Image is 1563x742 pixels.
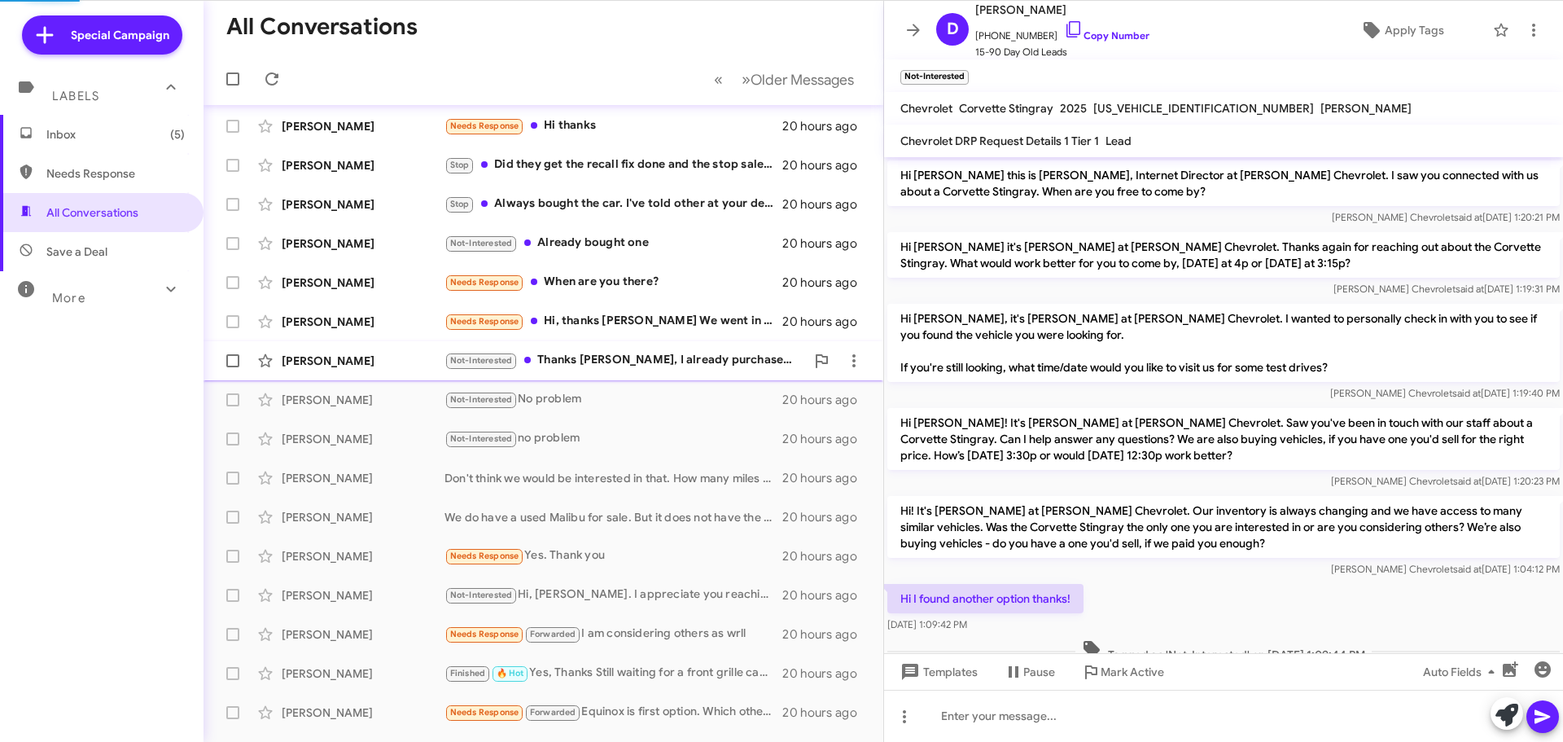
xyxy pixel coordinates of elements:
[444,156,782,174] div: Did they get the recall fix done and the stop sale lifted?
[46,165,185,182] span: Needs Response
[444,195,782,213] div: Always bought the car. I've told other at your dealership repeatedly. Take me off list
[450,707,519,718] span: Needs Response
[444,470,782,486] div: Don't think we would be interested in that. How many miles and what kind of condition?
[444,547,782,565] div: Yes. Thank you
[444,509,782,525] div: We do have a used Malibu for sale. But it does not have the options you are looking for.
[887,304,1560,382] p: Hi [PERSON_NAME], it's [PERSON_NAME] at [PERSON_NAME] Chevrolet. I wanted to personally check in ...
[526,627,580,643] span: Forwarded
[782,509,870,525] div: 20 hours ago
[975,44,1149,60] span: 15-90 Day Old Leads
[782,274,870,291] div: 20 hours ago
[887,496,1560,558] p: Hi! It's [PERSON_NAME] at [PERSON_NAME] Chevrolet. Our inventory is always changing and we have a...
[782,196,870,213] div: 20 hours ago
[282,548,444,564] div: [PERSON_NAME]
[1454,211,1482,223] span: said at
[450,551,519,561] span: Needs Response
[282,665,444,682] div: [PERSON_NAME]
[782,548,870,564] div: 20 hours ago
[782,431,870,447] div: 20 hours ago
[782,392,870,408] div: 20 hours ago
[1064,29,1149,42] a: Copy Number
[1423,657,1501,687] span: Auto Fields
[22,15,182,55] a: Special Campaign
[959,101,1053,116] span: Corvette Stingray
[1320,101,1412,116] span: [PERSON_NAME]
[1093,101,1314,116] span: [US_VEHICLE_IDENTIFICATION_NUMBER]
[1453,475,1482,487] span: said at
[444,351,805,370] div: Thanks [PERSON_NAME], I already purchased a vehicle. Thanks 🙏
[444,664,782,683] div: Yes, Thanks Still waiting for a front grille camera for the [US_STATE] Trail Boss.
[282,353,444,369] div: [PERSON_NAME]
[714,69,723,90] span: «
[450,629,519,639] span: Needs Response
[444,312,782,331] div: Hi, thanks [PERSON_NAME] We went in a different direction.
[282,235,444,252] div: [PERSON_NAME]
[704,63,733,96] button: Previous
[282,431,444,447] div: [PERSON_NAME]
[947,16,959,42] span: D
[782,118,870,134] div: 20 hours ago
[887,584,1084,613] p: Hi I found another option thanks!
[782,665,870,682] div: 20 hours ago
[450,316,519,327] span: Needs Response
[497,668,524,678] span: 🔥 Hot
[1331,563,1560,575] span: [PERSON_NAME] Chevrolet [DATE] 1:04:12 PM
[782,587,870,604] div: 20 hours ago
[887,618,967,630] span: [DATE] 1:09:42 PM
[46,204,138,221] span: All Conversations
[1331,475,1560,487] span: [PERSON_NAME] Chevrolet [DATE] 1:20:23 PM
[1385,15,1444,45] span: Apply Tags
[887,408,1560,470] p: Hi [PERSON_NAME]! It's [PERSON_NAME] at [PERSON_NAME] Chevrolet. Saw you've been in touch with ou...
[282,626,444,643] div: [PERSON_NAME]
[450,668,486,678] span: Finished
[1333,283,1560,295] span: [PERSON_NAME] Chevrolet [DATE] 1:19:31 PM
[71,27,169,43] span: Special Campaign
[444,116,782,135] div: Hi thanks
[526,705,580,721] span: Forwarded
[887,160,1560,206] p: Hi [PERSON_NAME] this is [PERSON_NAME], Internet Director at [PERSON_NAME] Chevrolet. I saw you c...
[782,705,870,721] div: 20 hours ago
[444,429,782,448] div: no problem
[282,705,444,721] div: [PERSON_NAME]
[900,70,969,85] small: Not-Interested
[1410,657,1514,687] button: Auto Fields
[450,590,513,600] span: Not-Interested
[450,355,513,366] span: Not-Interested
[450,160,470,170] span: Stop
[444,390,782,409] div: No problem
[900,101,952,116] span: Chevrolet
[450,199,470,209] span: Stop
[444,625,782,643] div: I am considering others as wrll
[991,657,1068,687] button: Pause
[444,234,782,252] div: Already bought one
[282,392,444,408] div: [PERSON_NAME]
[282,587,444,604] div: [PERSON_NAME]
[742,69,751,90] span: »
[444,703,782,722] div: Equinox is first option. Which other one you have .. lease option
[1318,15,1485,45] button: Apply Tags
[282,509,444,525] div: [PERSON_NAME]
[1332,211,1560,223] span: [PERSON_NAME] Chevrolet [DATE] 1:20:21 PM
[450,394,513,405] span: Not-Interested
[282,470,444,486] div: [PERSON_NAME]
[782,157,870,173] div: 20 hours ago
[46,244,107,260] span: Save a Deal
[282,314,444,330] div: [PERSON_NAME]
[1060,101,1087,116] span: 2025
[705,63,864,96] nav: Page navigation example
[900,134,1099,148] span: Chevrolet DRP Request Details 1 Tier 1
[887,232,1560,278] p: Hi [PERSON_NAME] it's [PERSON_NAME] at [PERSON_NAME] Chevrolet. Thanks again for reaching out abo...
[52,291,85,305] span: More
[226,14,418,40] h1: All Conversations
[1453,563,1482,575] span: said at
[782,470,870,486] div: 20 hours ago
[975,20,1149,44] span: [PHONE_NUMBER]
[450,238,513,248] span: Not-Interested
[897,657,978,687] span: Templates
[170,126,185,143] span: (5)
[282,196,444,213] div: [PERSON_NAME]
[782,314,870,330] div: 20 hours ago
[1456,283,1484,295] span: said at
[46,126,185,143] span: Inbox
[1330,387,1560,399] span: [PERSON_NAME] Chevrolet [DATE] 1:19:40 PM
